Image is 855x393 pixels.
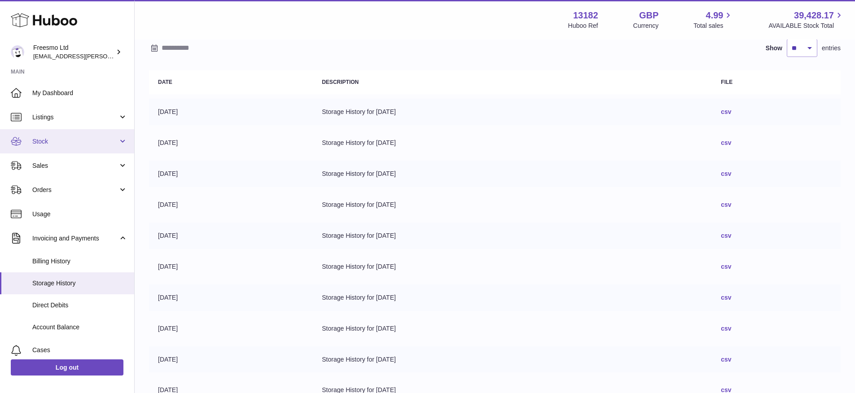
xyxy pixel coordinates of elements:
[322,79,359,85] strong: Description
[721,201,731,208] a: csv
[149,315,313,342] td: [DATE]
[149,284,313,311] td: [DATE]
[32,301,127,310] span: Direct Debits
[768,9,844,30] a: 39,428.17 AVAILABLE Stock Total
[721,170,731,177] a: csv
[158,79,172,85] strong: Date
[768,22,844,30] span: AVAILABLE Stock Total
[32,113,118,122] span: Listings
[313,284,712,311] td: Storage History for [DATE]
[149,223,313,249] td: [DATE]
[721,79,732,85] strong: File
[313,346,712,373] td: Storage History for [DATE]
[721,108,731,115] a: csv
[313,192,712,218] td: Storage History for [DATE]
[721,325,731,332] a: csv
[11,359,123,376] a: Log out
[822,44,841,52] span: entries
[149,130,313,156] td: [DATE]
[11,45,24,59] img: naseem.arar@creativedock.com
[32,186,118,194] span: Orders
[573,9,598,22] strong: 13182
[721,232,731,239] a: csv
[766,44,782,52] label: Show
[313,130,712,156] td: Storage History for [DATE]
[32,162,118,170] span: Sales
[313,161,712,187] td: Storage History for [DATE]
[721,294,731,301] a: csv
[313,253,712,280] td: Storage History for [DATE]
[721,356,731,363] a: csv
[33,52,180,60] span: [EMAIL_ADDRESS][PERSON_NAME][DOMAIN_NAME]
[313,99,712,125] td: Storage History for [DATE]
[32,234,118,243] span: Invoicing and Payments
[32,279,127,288] span: Storage History
[313,315,712,342] td: Storage History for [DATE]
[693,9,733,30] a: 4.99 Total sales
[633,22,659,30] div: Currency
[32,346,127,354] span: Cases
[568,22,598,30] div: Huboo Ref
[149,161,313,187] td: [DATE]
[32,323,127,332] span: Account Balance
[693,22,733,30] span: Total sales
[32,89,127,97] span: My Dashboard
[32,210,127,218] span: Usage
[32,257,127,266] span: Billing History
[149,99,313,125] td: [DATE]
[706,9,723,22] span: 4.99
[149,346,313,373] td: [DATE]
[149,253,313,280] td: [DATE]
[149,192,313,218] td: [DATE]
[313,223,712,249] td: Storage History for [DATE]
[639,9,658,22] strong: GBP
[721,263,731,270] a: csv
[33,44,114,61] div: Freesmo Ltd
[794,9,834,22] span: 39,428.17
[32,137,118,146] span: Stock
[721,139,731,146] a: csv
